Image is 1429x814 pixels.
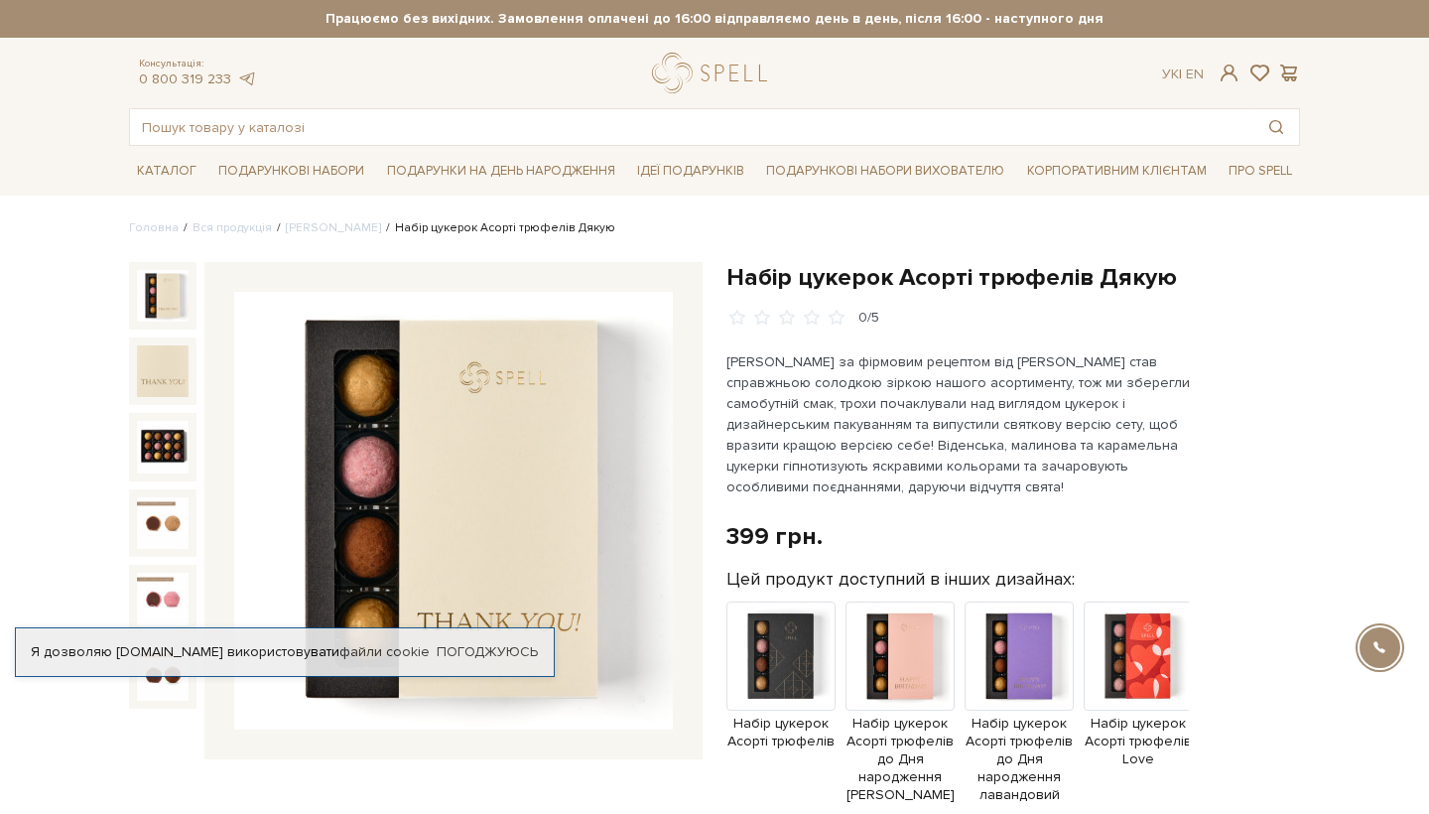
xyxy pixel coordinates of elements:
img: Набір цукерок Асорті трюфелів Дякую [137,421,189,473]
span: Консультація: [139,58,256,70]
a: Набір цукерок Асорті трюфелів Love [1084,646,1193,768]
span: Набір цукерок Асорті трюфелів до Дня народження лавандовий [965,715,1074,805]
p: [PERSON_NAME] за фірмовим рецептом від [PERSON_NAME] став справжньою солодкою зіркою нашого асорт... [726,351,1192,497]
a: файли cookie [339,643,430,660]
span: | [1179,66,1182,82]
img: Продукт [1084,602,1193,711]
img: Набір цукерок Асорті трюфелів Дякую [137,345,189,397]
a: Набір цукерок Асорті трюфелів до Дня народження [PERSON_NAME] [845,646,955,805]
a: Каталог [129,156,204,187]
button: Пошук товару у каталозі [1253,109,1299,145]
span: Набір цукерок Асорті трюфелів до Дня народження [PERSON_NAME] [845,715,955,805]
a: Погоджуюсь [437,643,538,661]
a: Подарунки на День народження [379,156,623,187]
a: Вся продукція [193,220,272,235]
img: Продукт [845,602,955,711]
a: telegram [236,70,256,87]
a: Головна [129,220,179,235]
img: Набір цукерок Асорті трюфелів Дякую [234,292,673,731]
img: Набір цукерок Асорті трюфелів Дякую [137,573,189,624]
img: Набір цукерок Асорті трюфелів Дякую [137,270,189,322]
label: Цей продукт доступний в інших дизайнах: [726,568,1075,591]
div: Я дозволяю [DOMAIN_NAME] використовувати [16,643,554,661]
span: Набір цукерок Асорті трюфелів [726,715,836,750]
a: Подарункові набори [210,156,372,187]
a: Набір цукерок Асорті трюфелів [726,646,836,750]
a: [PERSON_NAME] [286,220,381,235]
img: Набір цукерок Асорті трюфелів Дякую [137,497,189,549]
img: Продукт [726,602,836,711]
a: Корпоративним клієнтам [1019,154,1215,188]
div: Ук [1162,66,1204,83]
a: Ідеї подарунків [629,156,752,187]
a: 0 800 319 233 [139,70,231,87]
a: En [1186,66,1204,82]
a: Набір цукерок Асорті трюфелів до Дня народження лавандовий [965,646,1074,805]
div: 0/5 [858,309,879,328]
a: logo [652,53,776,93]
h1: Набір цукерок Асорті трюфелів Дякую [726,262,1300,293]
li: Набір цукерок Асорті трюфелів Дякую [381,219,615,237]
a: Про Spell [1221,156,1300,187]
div: 399 грн. [726,521,823,552]
a: Подарункові набори вихователю [758,154,1012,188]
span: Набір цукерок Асорті трюфелів Love [1084,715,1193,769]
strong: Працюємо без вихідних. Замовлення оплачені до 16:00 відправляємо день в день, після 16:00 - насту... [129,10,1300,28]
input: Пошук товару у каталозі [130,109,1253,145]
img: Продукт [965,602,1074,711]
